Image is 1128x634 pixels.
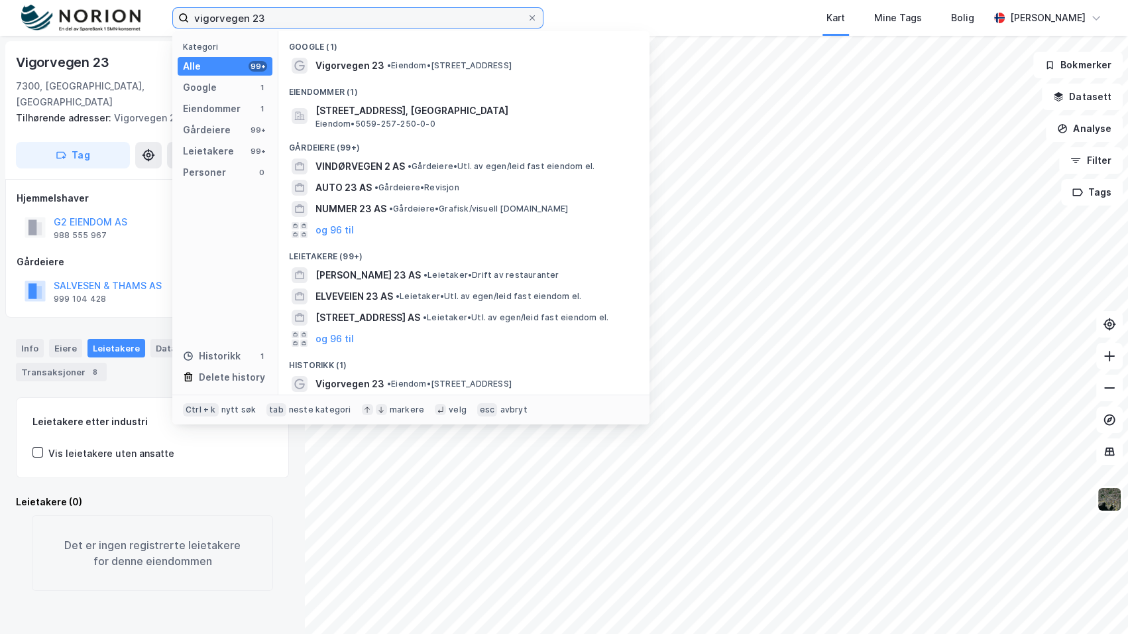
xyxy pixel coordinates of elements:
div: 8 [88,365,101,379]
div: 99+ [249,146,267,157]
span: Eiendom • 5059-257-250-0-0 [315,119,435,129]
button: Filter [1059,147,1123,174]
button: Tags [1061,179,1123,206]
div: Historikk (1) [278,349,649,373]
span: • [387,379,391,389]
span: • [374,182,378,192]
div: Eiendommer [183,101,241,117]
span: • [389,204,393,214]
span: Gårdeiere • Grafisk/visuell [DOMAIN_NAME] [389,204,568,214]
div: Google [183,80,217,95]
div: 1 [256,351,267,361]
div: markere [390,405,424,415]
span: • [408,161,412,171]
input: Søk på adresse, matrikkel, gårdeiere, leietakere eller personer [189,8,527,28]
span: • [396,291,400,301]
span: NUMMER 23 AS [315,201,386,217]
span: Eiendom • [STREET_ADDRESS] [387,379,512,389]
div: 1 [256,82,267,93]
iframe: Chat Widget [1062,570,1128,634]
span: Leietaker • Utl. av egen/leid fast eiendom el. [423,312,608,323]
div: Alle [183,58,201,74]
div: Kontrollprogram for chat [1062,570,1128,634]
span: Vigorvegen 23 [315,376,384,392]
div: Google (1) [278,31,649,55]
div: Eiere [49,339,82,357]
div: [PERSON_NAME] [1010,10,1086,26]
span: Leietaker • Drift av restauranter [423,270,559,281]
div: Kart [826,10,845,26]
span: • [423,312,427,322]
div: Gårdeiere (99+) [278,132,649,156]
div: Hjemmelshaver [17,190,288,206]
div: Vigorvegen 25 [16,110,278,126]
div: Transaksjoner [16,363,107,381]
span: • [387,60,391,70]
div: 988 555 967 [54,230,107,241]
div: Historikk [183,348,241,364]
div: 0 [256,167,267,178]
button: Tag [16,142,130,168]
span: [STREET_ADDRESS] AS [315,310,420,326]
span: AUTO 23 AS [315,180,372,196]
div: Leietakere [183,143,234,159]
div: nytt søk [221,405,256,415]
span: • [423,270,427,280]
div: Leietakere etter industri [32,414,272,430]
div: velg [449,405,467,415]
button: og 96 til [315,222,354,238]
div: Info [16,339,44,357]
span: [PERSON_NAME] 23 AS [315,267,421,283]
span: Vigorvegen 23 [315,58,384,74]
div: Bolig [951,10,974,26]
div: Gårdeiere [17,254,288,270]
div: Vis leietakere uten ansatte [48,446,174,462]
div: Eiendommer (1) [278,76,649,100]
div: neste kategori [289,405,351,415]
div: tab [266,403,286,416]
button: og 96 til [315,331,354,347]
span: Gårdeiere • Utl. av egen/leid fast eiendom el. [408,161,594,172]
span: Eiendom • [STREET_ADDRESS] [387,60,512,71]
div: 99+ [249,61,267,72]
span: VINDØRVEGEN 2 AS [315,158,405,174]
div: Delete history [199,369,265,385]
div: Det er ingen registrerte leietakere for denne eiendommen [32,515,273,591]
div: Leietakere [87,339,145,357]
div: Vigorvegen 23 [16,52,111,73]
div: esc [477,403,498,416]
span: Tilhørende adresser: [16,112,114,123]
div: 1 [256,103,267,114]
img: norion-logo.80e7a08dc31c2e691866.png [21,5,141,32]
div: 7300, [GEOGRAPHIC_DATA], [GEOGRAPHIC_DATA] [16,78,217,110]
div: Gårdeiere [183,122,231,138]
button: Bokmerker [1033,52,1123,78]
div: Kategori [183,42,272,52]
button: Datasett [1042,84,1123,110]
div: Personer [183,164,226,180]
div: Leietakere (99+) [278,241,649,265]
span: Gårdeiere • Revisjon [374,182,459,193]
div: Mine Tags [874,10,922,26]
span: Leietaker • Utl. av egen/leid fast eiendom el. [396,291,581,302]
div: 99+ [249,125,267,135]
div: 999 104 428 [54,294,106,304]
span: ELVEVEIEN 23 AS [315,288,393,304]
div: Leietakere (0) [16,494,289,510]
span: [STREET_ADDRESS], [GEOGRAPHIC_DATA] [315,103,634,119]
img: 9k= [1097,487,1122,512]
div: avbryt [500,405,527,415]
button: Analyse [1046,115,1123,142]
div: Datasett [150,339,200,357]
div: Ctrl + k [183,403,219,416]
